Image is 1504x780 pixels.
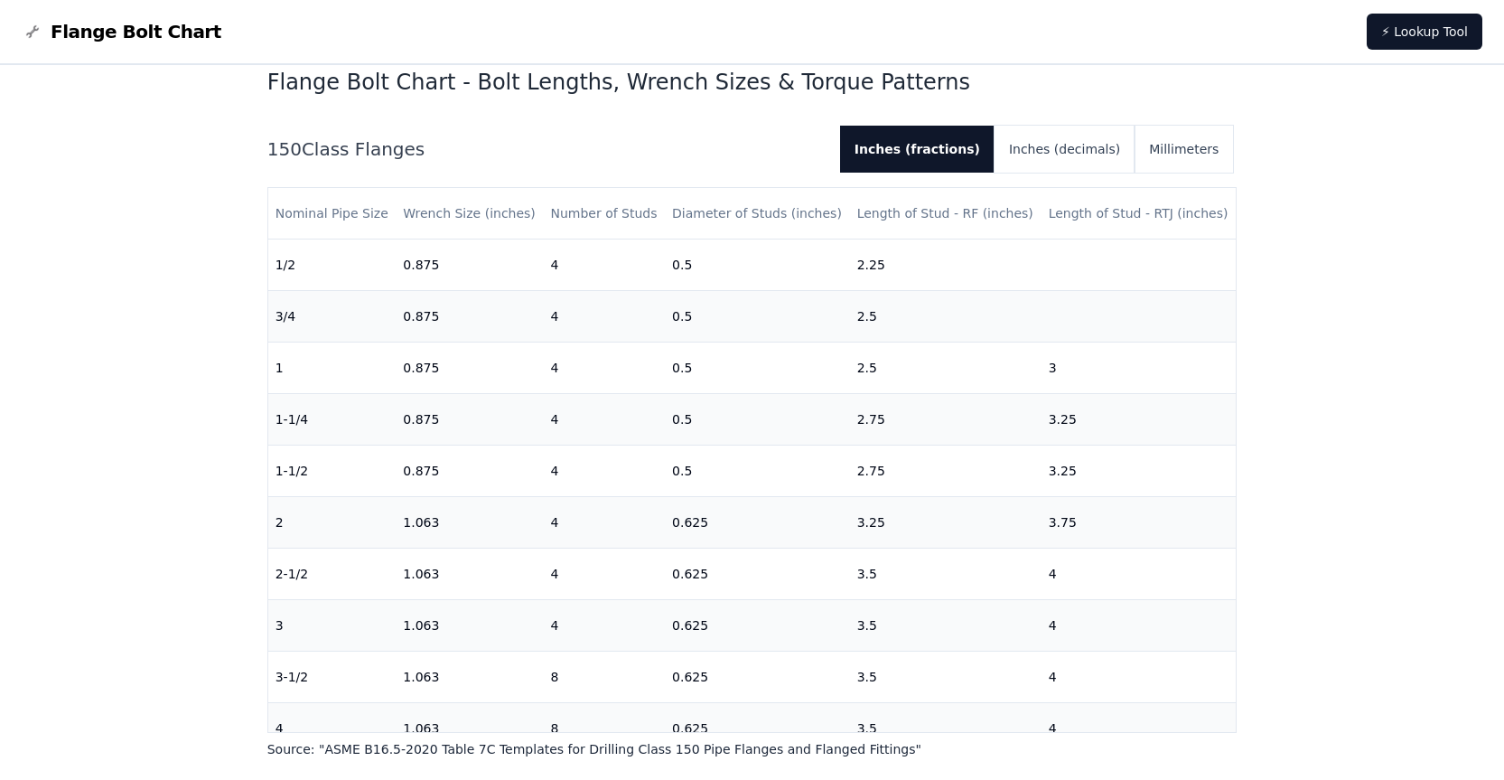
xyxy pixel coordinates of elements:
[268,343,397,394] td: 1
[543,446,665,497] td: 4
[1367,14,1482,50] a: ⚡ Lookup Tool
[1042,600,1237,652] td: 4
[995,126,1135,173] button: Inches (decimals)
[850,446,1042,497] td: 2.75
[543,497,665,549] td: 4
[268,446,397,497] td: 1-1/2
[267,68,1238,97] h1: Flange Bolt Chart - Bolt Lengths, Wrench Sizes & Torque Patterns
[665,652,850,703] td: 0.625
[268,652,397,703] td: 3-1/2
[1042,446,1237,497] td: 3.25
[396,549,543,600] td: 1.063
[268,497,397,549] td: 2
[1042,497,1237,549] td: 3.75
[268,291,397,343] td: 3/4
[850,703,1042,755] td: 3.5
[396,703,543,755] td: 1.063
[543,394,665,446] td: 4
[396,652,543,703] td: 1.063
[1042,652,1237,703] td: 4
[396,394,543,446] td: 0.875
[850,291,1042,343] td: 2.5
[268,703,397,755] td: 4
[1042,703,1237,755] td: 4
[850,188,1042,240] th: Length of Stud - RF (inches)
[267,740,1238,758] p: Source: " ASME B16.5-2020 Table 7C Templates for Drilling Class 150 Pipe Flanges and Flanged Fitt...
[850,394,1042,446] td: 2.75
[396,240,543,291] td: 0.875
[543,343,665,394] td: 4
[543,652,665,703] td: 8
[665,446,850,497] td: 0.5
[543,600,665,652] td: 4
[850,497,1042,549] td: 3.25
[396,446,543,497] td: 0.875
[850,240,1042,291] td: 2.25
[665,343,850,394] td: 0.5
[396,343,543,394] td: 0.875
[543,549,665,600] td: 4
[543,703,665,755] td: 8
[268,394,397,446] td: 1-1/4
[396,600,543,652] td: 1.063
[840,126,995,173] button: Inches (fractions)
[268,240,397,291] td: 1/2
[850,549,1042,600] td: 3.5
[665,188,850,240] th: Diameter of Studs (inches)
[665,703,850,755] td: 0.625
[267,136,826,162] h2: 150 Class Flanges
[665,240,850,291] td: 0.5
[665,291,850,343] td: 0.5
[850,600,1042,652] td: 3.5
[665,600,850,652] td: 0.625
[1042,549,1237,600] td: 4
[1042,394,1237,446] td: 3.25
[396,497,543,549] td: 1.063
[22,21,43,42] img: Flange Bolt Chart Logo
[1135,126,1233,173] button: Millimeters
[665,394,850,446] td: 0.5
[396,291,543,343] td: 0.875
[268,549,397,600] td: 2-1/2
[268,188,397,240] th: Nominal Pipe Size
[22,19,221,44] a: Flange Bolt Chart LogoFlange Bolt Chart
[1042,188,1237,240] th: Length of Stud - RTJ (inches)
[268,600,397,652] td: 3
[1042,343,1237,394] td: 3
[543,240,665,291] td: 4
[51,19,221,44] span: Flange Bolt Chart
[665,497,850,549] td: 0.625
[543,188,665,240] th: Number of Studs
[850,652,1042,703] td: 3.5
[665,549,850,600] td: 0.625
[396,188,543,240] th: Wrench Size (inches)
[543,291,665,343] td: 4
[850,343,1042,394] td: 2.5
